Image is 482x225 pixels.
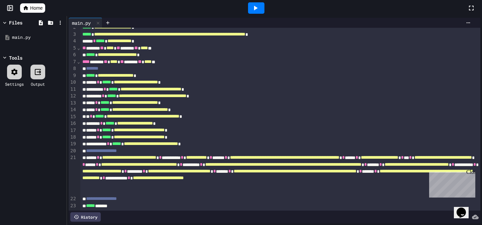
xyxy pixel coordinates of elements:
[69,24,77,31] div: 2
[69,45,77,52] div: 5
[31,81,45,87] div: Output
[69,127,77,134] div: 17
[20,3,45,13] a: Home
[69,100,77,106] div: 13
[30,5,43,11] span: Home
[5,81,24,87] div: Settings
[77,45,80,51] span: Fold line
[69,31,77,38] div: 3
[69,154,77,196] div: 21
[77,59,80,64] span: Fold line
[69,65,77,72] div: 8
[9,19,22,26] div: Files
[69,86,77,93] div: 11
[426,169,475,198] iframe: chat widget
[69,79,77,86] div: 10
[69,19,94,26] div: main.py
[69,120,77,127] div: 16
[69,134,77,141] div: 18
[69,52,77,58] div: 6
[70,212,101,222] div: History
[69,141,77,147] div: 19
[69,72,77,79] div: 9
[454,198,475,218] iframe: chat widget
[69,106,77,113] div: 14
[69,196,77,202] div: 22
[3,3,46,43] div: Chat with us now!Close
[69,59,77,65] div: 7
[69,93,77,99] div: 12
[69,114,77,120] div: 15
[69,38,77,45] div: 4
[69,18,102,28] div: main.py
[12,34,64,41] div: main.py
[69,203,77,209] div: 23
[9,54,22,61] div: Tools
[69,148,77,154] div: 20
